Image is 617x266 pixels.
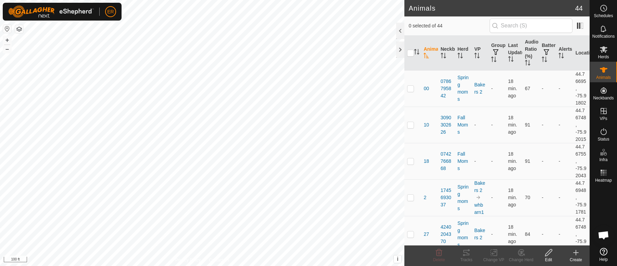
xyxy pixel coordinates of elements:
button: – [3,45,11,53]
div: Spring moms [457,74,469,103]
td: - [556,216,572,252]
div: Change VP [480,257,507,263]
span: VPs [600,117,607,121]
div: Open chat [593,225,614,245]
span: 0 selected of 44 [408,22,489,29]
span: 70 [525,195,530,200]
span: ER [107,8,114,15]
span: Oct 5, 2025, 5:20 PM [508,224,517,244]
td: - [556,107,572,143]
img: Gallagher Logo [8,5,94,18]
th: Battery [539,36,556,71]
p-sorticon: Activate to sort [441,54,446,59]
button: Map Layers [15,25,23,33]
span: 10 [424,121,429,129]
td: 44.76695, -75.91802 [573,70,590,107]
span: Neckbands [593,96,614,100]
td: - [556,70,572,107]
span: Infra [599,158,607,162]
span: 27 [424,231,429,238]
div: Spring moms [457,220,469,249]
div: Fall Moms [457,114,469,136]
span: Delete [433,257,445,262]
span: Status [597,137,609,141]
div: Fall Moms [457,150,469,172]
td: - [539,179,556,216]
td: - [488,70,505,107]
th: VP [471,36,488,71]
th: Groups [488,36,505,71]
td: - [488,179,505,216]
div: 4240204370 [441,223,452,245]
h2: Animals [408,4,575,12]
div: Edit [535,257,562,263]
span: Oct 5, 2025, 5:20 PM [508,115,517,135]
p-sorticon: Activate to sort [508,57,514,63]
span: Oct 5, 2025, 5:20 PM [508,188,517,207]
a: Privacy Policy [175,257,201,263]
div: Create [562,257,590,263]
td: - [488,143,505,179]
span: Animals [596,75,611,80]
th: Location [573,36,590,71]
a: Contact Us [209,257,229,263]
span: 91 [525,158,530,164]
span: Notifications [592,34,615,38]
span: 91 [525,122,530,128]
span: i [397,256,398,262]
div: Change Herd [507,257,535,263]
span: Oct 5, 2025, 5:20 PM [508,151,517,171]
span: 00 [424,85,429,92]
td: - [539,143,556,179]
span: Herds [598,55,609,59]
th: Neckband [438,36,455,71]
p-sorticon: Activate to sort [542,58,547,63]
span: 2 [424,194,426,201]
app-display-virtual-paddock-transition: - [474,158,476,164]
img: to [476,195,481,200]
div: Tracks [453,257,480,263]
th: Animal [421,36,438,71]
td: - [556,143,572,179]
div: 0786795842 [441,78,452,99]
a: Help [590,245,617,264]
td: - [488,216,505,252]
span: Oct 5, 2025, 5:21 PM [508,78,517,98]
div: 1745693037 [441,187,452,208]
p-sorticon: Activate to sort [491,58,496,63]
div: 3090302626 [441,114,452,136]
input: Search (S) [490,19,572,33]
td: 44.76748, -75.91687 [573,216,590,252]
span: Schedules [594,14,613,18]
button: i [394,255,401,263]
span: Help [599,257,608,262]
td: 44.76948, -75.91781 [573,179,590,216]
th: Last Updated [505,36,522,71]
td: - [539,70,556,107]
p-sorticon: Activate to sort [525,61,530,66]
td: - [539,216,556,252]
span: 18 [424,158,429,165]
p-sorticon: Activate to sort [424,54,429,59]
td: - [488,107,505,143]
div: Spring moms [457,183,469,212]
button: Reset Map [3,25,11,33]
a: Bakers 2 [474,82,485,95]
p-sorticon: Activate to sort [414,50,419,56]
p-sorticon: Activate to sort [457,54,463,59]
p-sorticon: Activate to sort [474,54,480,59]
a: Bakers 2 [474,180,485,193]
button: + [3,36,11,44]
td: - [539,107,556,143]
td: 44.76748, -75.92015 [573,107,590,143]
p-sorticon: Activate to sort [558,54,564,59]
td: 44.76755, -75.92043 [573,143,590,179]
th: Alerts [556,36,572,71]
span: 84 [525,231,530,237]
th: Herd [455,36,471,71]
th: Audio Ratio (%) [522,36,539,71]
td: - [556,179,572,216]
app-display-virtual-paddock-transition: - [474,122,476,128]
a: Bakers 2 [474,228,485,240]
span: 44 [575,3,583,13]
